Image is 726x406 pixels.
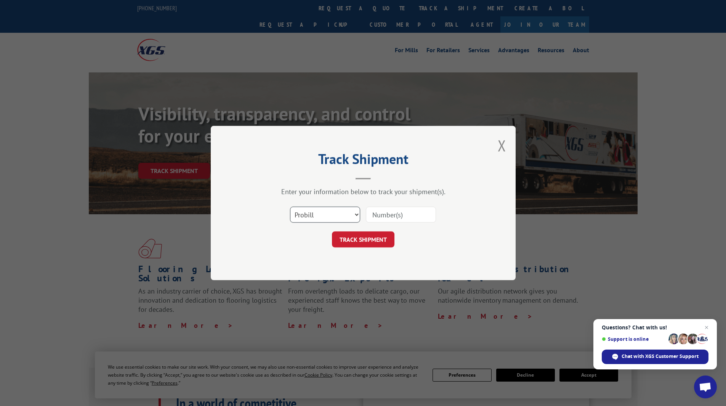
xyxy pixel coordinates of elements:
[249,187,478,196] div: Enter your information below to track your shipment(s).
[602,336,666,342] span: Support is online
[602,350,708,364] div: Chat with XGS Customer Support
[498,135,506,156] button: Close modal
[702,323,711,332] span: Close chat
[332,231,394,247] button: TRACK SHIPMENT
[366,207,436,223] input: Number(s)
[249,154,478,168] h2: Track Shipment
[694,376,717,398] div: Open chat
[602,324,708,331] span: Questions? Chat with us!
[622,353,699,360] span: Chat with XGS Customer Support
